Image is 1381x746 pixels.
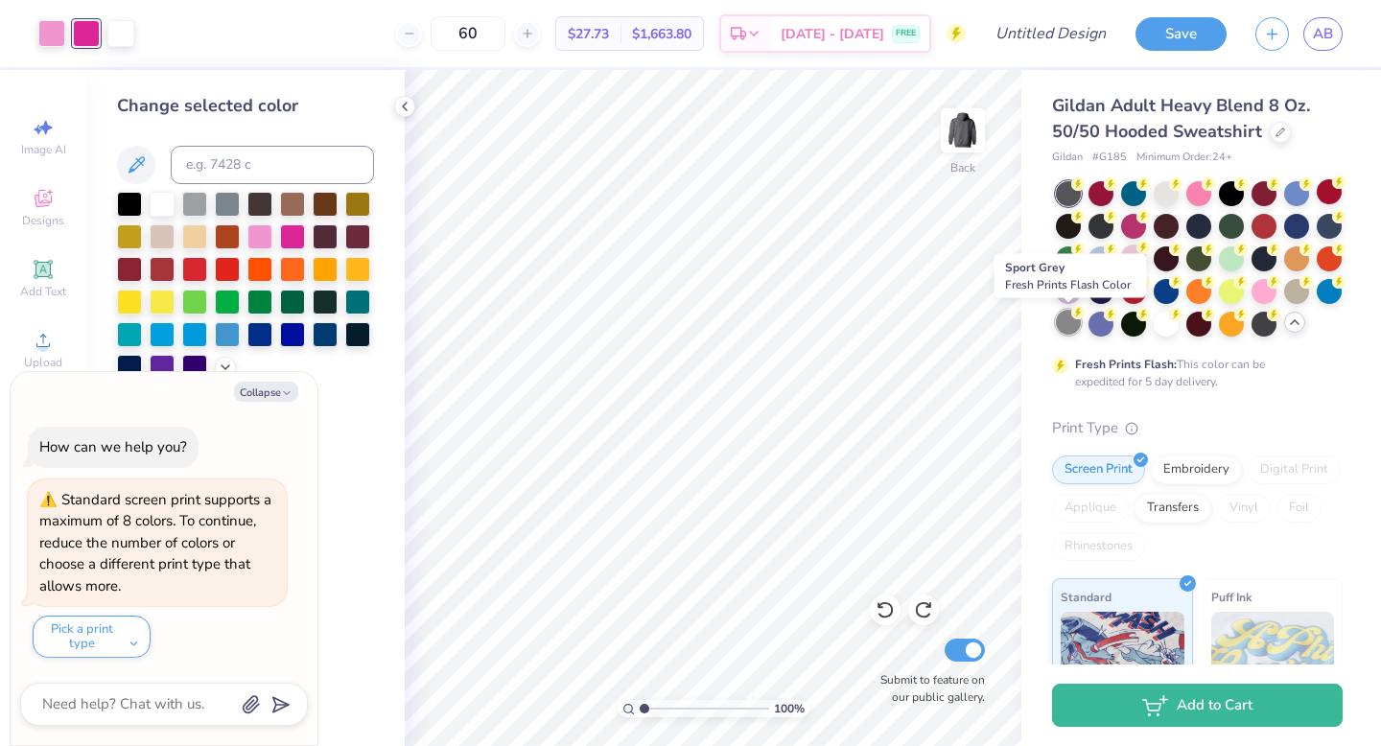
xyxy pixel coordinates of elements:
span: Gildan Adult Heavy Blend 8 Oz. 50/50 Hooded Sweatshirt [1052,94,1310,143]
button: Collapse [234,382,298,402]
span: AB [1313,23,1333,45]
img: Back [944,111,982,150]
span: 100 % [774,700,805,717]
label: Submit to feature on our public gallery. [870,671,985,706]
button: Add to Cart [1052,684,1343,727]
div: Vinyl [1217,494,1271,523]
div: Back [950,159,975,176]
div: Embroidery [1151,455,1242,484]
div: Print Type [1052,417,1343,439]
span: Gildan [1052,150,1083,166]
span: # G185 [1092,150,1127,166]
span: [DATE] - [DATE] [781,24,884,44]
span: Designs [22,213,64,228]
span: $27.73 [568,24,609,44]
span: Fresh Prints Flash Color [1005,277,1131,292]
input: e.g. 7428 c [171,146,374,184]
div: Transfers [1135,494,1211,523]
div: Change selected color [117,93,374,119]
div: How can we help you? [39,437,187,456]
div: Foil [1276,494,1322,523]
span: Add Text [20,284,66,299]
span: Image AI [21,142,66,157]
div: Sport Grey [995,254,1147,298]
img: Puff Ink [1211,612,1335,708]
button: Save [1135,17,1227,51]
div: This color can be expedited for 5 day delivery. [1075,356,1311,390]
span: Minimum Order: 24 + [1136,150,1232,166]
div: Rhinestones [1052,532,1145,561]
div: Screen Print [1052,455,1145,484]
span: FREE [896,27,916,40]
input: Untitled Design [980,14,1121,53]
div: Digital Print [1248,455,1341,484]
span: Upload [24,355,62,370]
span: Standard [1061,587,1112,607]
div: Standard screen print supports a maximum of 8 colors. To continue, reduce the number of colors or... [39,490,271,595]
div: Applique [1052,494,1129,523]
button: Pick a print type [33,616,151,658]
input: – – [431,16,505,51]
a: AB [1303,17,1343,51]
img: Standard [1061,612,1184,708]
span: $1,663.80 [632,24,691,44]
strong: Fresh Prints Flash: [1075,357,1177,372]
span: Puff Ink [1211,587,1252,607]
